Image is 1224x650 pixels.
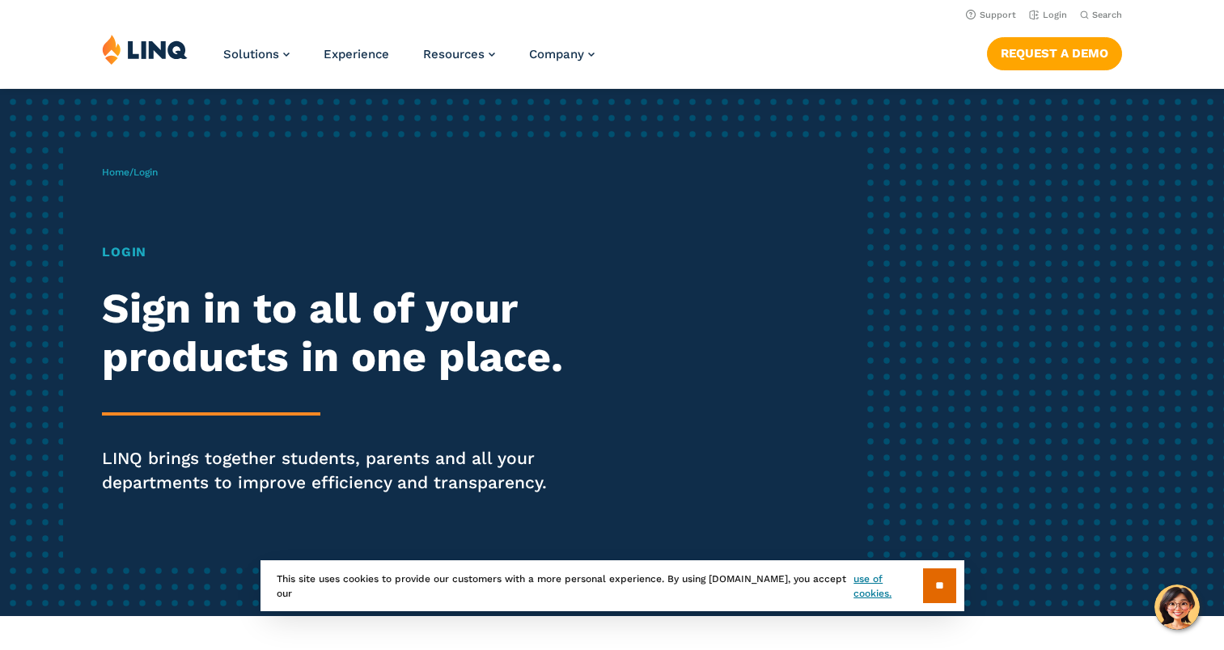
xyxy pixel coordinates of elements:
[102,285,574,382] h2: Sign in to all of your products in one place.
[1080,9,1122,21] button: Open Search Bar
[423,47,485,61] span: Resources
[133,167,158,178] span: Login
[324,47,389,61] a: Experience
[423,47,495,61] a: Resources
[966,10,1016,20] a: Support
[102,34,188,65] img: LINQ | K‑12 Software
[102,167,129,178] a: Home
[102,446,574,495] p: LINQ brings together students, parents and all your departments to improve efficiency and transpa...
[102,243,574,262] h1: Login
[529,47,595,61] a: Company
[223,47,290,61] a: Solutions
[987,34,1122,70] nav: Button Navigation
[987,37,1122,70] a: Request a Demo
[102,167,158,178] span: /
[1154,585,1200,630] button: Hello, have a question? Let’s chat.
[223,47,279,61] span: Solutions
[223,34,595,87] nav: Primary Navigation
[853,572,922,601] a: use of cookies.
[1029,10,1067,20] a: Login
[260,560,964,611] div: This site uses cookies to provide our customers with a more personal experience. By using [DOMAIN...
[1092,10,1122,20] span: Search
[529,47,584,61] span: Company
